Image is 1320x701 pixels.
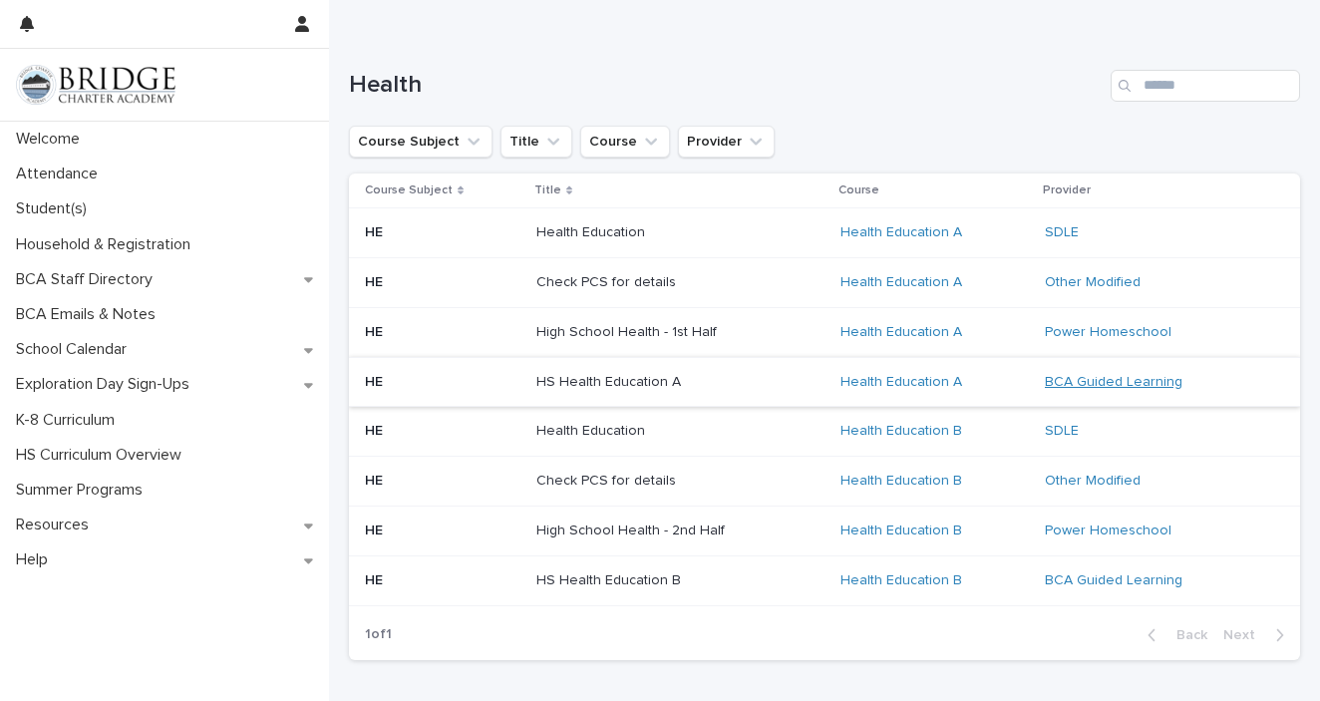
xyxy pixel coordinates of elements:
[536,224,786,241] p: Health Education
[349,357,1300,407] tr: HEHS Health Education AHealth Education A BCA Guided Learning
[8,235,206,254] p: Household & Registration
[349,257,1300,307] tr: HECheck PCS for detailsHealth Education A Other Modified
[1045,324,1171,341] a: Power Homeschool
[16,65,175,105] img: V1C1m3IdTEidaUdm9Hs0
[536,274,786,291] p: Check PCS for details
[349,457,1300,507] tr: HECheck PCS for detailsHealth Education B Other Modified
[536,473,786,490] p: Check PCS for details
[365,224,520,241] p: HE
[840,274,962,291] a: Health Education A
[840,523,962,539] a: Health Education B
[8,270,168,289] p: BCA Staff Directory
[1045,224,1079,241] a: SDLE
[840,324,962,341] a: Health Education A
[8,375,205,394] p: Exploration Day Sign-Ups
[678,126,775,158] button: Provider
[536,523,786,539] p: High School Health - 2nd Half
[365,423,520,440] p: HE
[349,407,1300,457] tr: HEHealth EducationHealth Education B SDLE
[8,550,64,569] p: Help
[536,572,786,589] p: HS Health Education B
[365,473,520,490] p: HE
[500,126,572,158] button: Title
[1045,523,1171,539] a: Power Homeschool
[840,473,962,490] a: Health Education B
[8,481,159,500] p: Summer Programs
[349,555,1300,605] tr: HEHS Health Education BHealth Education B BCA Guided Learning
[838,179,879,201] p: Course
[8,446,197,465] p: HS Curriculum Overview
[365,572,520,589] p: HE
[349,307,1300,357] tr: HEHigh School Health - 1st HalfHealth Education A Power Homeschool
[1045,423,1079,440] a: SDLE
[365,523,520,539] p: HE
[365,324,520,341] p: HE
[365,274,520,291] p: HE
[1045,374,1182,391] a: BCA Guided Learning
[365,374,520,391] p: HE
[536,374,786,391] p: HS Health Education A
[536,423,786,440] p: Health Education
[8,516,105,534] p: Resources
[8,130,96,149] p: Welcome
[840,224,962,241] a: Health Education A
[8,165,114,183] p: Attendance
[840,423,962,440] a: Health Education B
[365,179,453,201] p: Course Subject
[8,305,171,324] p: BCA Emails & Notes
[840,572,962,589] a: Health Education B
[1215,626,1300,644] button: Next
[349,71,1103,100] h1: Health
[8,411,131,430] p: K-8 Curriculum
[1111,70,1300,102] input: Search
[349,610,408,659] p: 1 of 1
[349,506,1300,555] tr: HEHigh School Health - 2nd HalfHealth Education B Power Homeschool
[1045,274,1141,291] a: Other Modified
[1223,628,1267,642] span: Next
[1164,628,1207,642] span: Back
[8,340,143,359] p: School Calendar
[349,126,493,158] button: Course Subject
[1043,179,1091,201] p: Provider
[580,126,670,158] button: Course
[1132,626,1215,644] button: Back
[840,374,962,391] a: Health Education A
[349,208,1300,258] tr: HEHealth EducationHealth Education A SDLE
[1045,473,1141,490] a: Other Modified
[534,179,561,201] p: Title
[1045,572,1182,589] a: BCA Guided Learning
[536,324,786,341] p: High School Health - 1st Half
[8,199,103,218] p: Student(s)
